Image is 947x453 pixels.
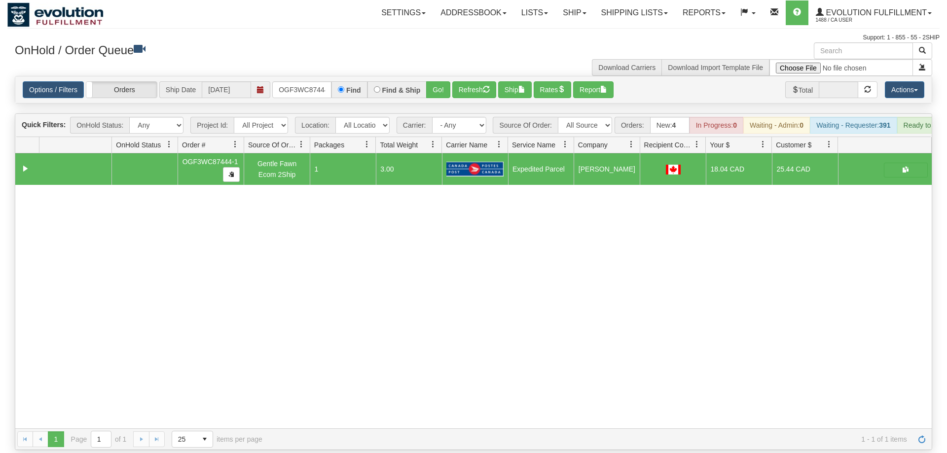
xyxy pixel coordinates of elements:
img: Canada Post [446,162,504,176]
a: Settings [374,0,433,25]
a: Shipping lists [594,0,675,25]
button: Actions [885,81,924,98]
img: logo1488.jpg [7,2,104,27]
button: Ship [498,81,532,98]
a: Your $ filter column settings [755,136,771,153]
button: Search [912,42,932,59]
span: Packages [314,140,344,150]
button: Refresh [452,81,496,98]
a: Carrier Name filter column settings [491,136,508,153]
span: OnHold Status [116,140,161,150]
span: Total [785,81,819,98]
span: Source Of Order: [493,117,558,134]
a: Download Carriers [598,64,656,71]
a: Addressbook [433,0,514,25]
label: Find [346,87,361,94]
span: Page of 1 [71,431,127,448]
div: grid toolbar [15,114,932,137]
span: OGF3WC87444-1 [182,158,238,166]
strong: 391 [879,121,890,129]
span: items per page [172,431,262,448]
a: Packages filter column settings [359,136,375,153]
a: Service Name filter column settings [557,136,574,153]
span: Carrier: [397,117,432,134]
label: Orders [86,82,157,98]
a: Refresh [914,431,930,447]
td: 25.44 CAD [772,153,838,185]
span: Recipient Country [644,140,693,150]
strong: 0 [733,121,737,129]
a: Reports [675,0,733,25]
h3: OnHold / Order Queue [15,42,466,57]
span: Evolution Fulfillment [824,8,927,17]
button: Rates [534,81,572,98]
a: Recipient Country filter column settings [689,136,705,153]
a: Evolution Fulfillment 1488 / CA User [808,0,939,25]
td: [PERSON_NAME] [574,153,640,185]
input: Search [814,42,913,59]
a: Customer $ filter column settings [821,136,838,153]
strong: 0 [800,121,803,129]
a: Source Of Order filter column settings [293,136,310,153]
span: 1 [314,165,318,173]
div: Support: 1 - 855 - 55 - 2SHIP [7,34,940,42]
span: Page sizes drop down [172,431,213,448]
input: Import [769,59,913,76]
div: Waiting - Admin: [743,117,810,134]
span: 25 [178,434,191,444]
a: Download Import Template File [668,64,763,71]
span: Page 1 [48,431,64,447]
button: Copy to clipboard [223,167,240,182]
a: Total Weight filter column settings [425,136,441,153]
span: OnHold Status: [70,117,129,134]
td: 18.04 CAD [706,153,772,185]
div: Waiting - Requester: [810,117,897,134]
iframe: chat widget [924,176,946,277]
span: Ship Date [159,81,202,98]
div: In Progress: [690,117,743,134]
label: Quick Filters: [22,120,66,130]
span: 1488 / CA User [816,15,890,25]
a: OnHold Status filter column settings [161,136,178,153]
span: Customer $ [776,140,811,150]
a: Company filter column settings [623,136,640,153]
span: Carrier Name [446,140,487,150]
strong: 4 [672,121,676,129]
input: Page 1 [91,431,111,447]
a: Options / Filters [23,81,84,98]
span: Orders: [615,117,650,134]
span: 3.00 [380,165,394,173]
span: Project Id: [190,117,234,134]
span: select [197,431,213,447]
span: Company [578,140,608,150]
button: Go! [426,81,450,98]
span: Total Weight [380,140,418,150]
a: Lists [514,0,555,25]
label: Find & Ship [382,87,421,94]
div: Gentle Fawn Ecom 2Ship [249,158,306,180]
span: 1 - 1 of 1 items [276,435,907,443]
span: Your $ [710,140,729,150]
button: Shipping Documents [884,163,928,177]
input: Order # [272,81,331,98]
span: Service Name [512,140,555,150]
button: Report [573,81,614,98]
a: Collapse [19,163,32,175]
span: Source Of Order [248,140,297,150]
a: Order # filter column settings [227,136,244,153]
div: New: [650,117,690,134]
td: Expedited Parcel [508,153,574,185]
span: Order # [182,140,205,150]
a: Ship [555,0,593,25]
img: CA [666,165,681,174]
span: Location: [295,117,335,134]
